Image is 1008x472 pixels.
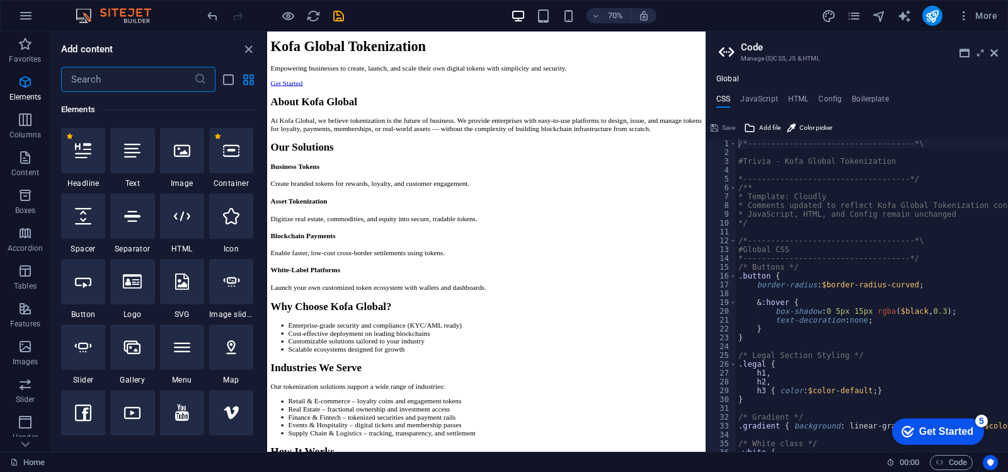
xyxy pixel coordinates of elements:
li: Cost-effective deployment on leading blockchains [30,426,621,437]
div: Facebook [61,390,105,451]
div: 10 [707,219,737,227]
h4: Config [818,95,842,108]
div: Video [110,390,154,451]
span: YouTube [160,440,204,451]
div: 21 [707,316,737,325]
span: Facebook [61,440,105,451]
div: Container [209,128,253,188]
i: Reload page [306,9,321,23]
button: list-view [220,72,236,87]
div: Gallery [110,325,154,385]
span: Gallery [110,375,154,385]
div: Image [160,128,204,188]
div: Slider [61,325,105,385]
div: 9 [707,210,737,219]
h6: Add content [61,42,113,57]
div: 30 [707,395,737,404]
span: HTML [160,244,204,254]
button: Click here to leave preview mode and continue editing [280,8,295,23]
div: Icon [209,193,253,254]
span: Button [61,309,105,319]
span: Remove from favorites [214,133,221,140]
span: Icon [209,244,253,254]
span: Menu [160,375,204,385]
div: 6 [707,183,737,192]
div: Separator [110,193,154,254]
span: Container [209,178,253,188]
span: More [958,9,997,22]
h2: Why Choose Kofa Global? [5,385,621,402]
div: Vimeo [209,390,253,451]
div: 11 [707,227,737,236]
h6: Session time [886,455,920,470]
div: 32 [707,413,737,422]
div: 4 [707,166,737,175]
div: 17 [707,280,737,289]
button: navigator [872,8,887,23]
button: pages [847,8,862,23]
div: 7 [707,192,737,201]
div: Menu [160,325,204,385]
p: Content [11,168,39,178]
span: Video [110,440,154,451]
span: Image slider [209,309,253,319]
li: Enterprise-grade security and compliance (KYC/AML ready) [30,415,621,426]
button: design [822,8,837,23]
span: Separator [110,244,154,254]
p: Enable faster, low-cost cross-border settlements using tokens. [5,311,621,323]
div: HTML [160,193,204,254]
div: Spacer [61,193,105,254]
div: 19 [707,298,737,307]
h6: 70% [605,8,626,23]
p: Digitize real estate, commodities, and equity into secure, tradable tokens. [5,262,621,273]
h1: Kofa Global Tokenization [5,10,621,33]
div: 28 [707,377,737,386]
span: Logo [110,309,154,319]
div: Button [61,259,105,319]
button: More [953,6,1002,26]
div: 36 [707,448,737,457]
div: Get Started [37,14,91,25]
button: save [331,8,346,23]
h4: Business Tokens [5,188,621,199]
h4: White-Label Platforms [5,336,621,347]
div: 33 [707,422,737,430]
span: 00 00 [900,455,919,470]
span: Code [936,455,967,470]
div: 14 [707,254,737,263]
button: close panel [241,42,256,57]
span: Map [209,375,253,385]
p: Launch your own customized token ecosystem with wallets and dashboards. [5,361,621,372]
div: 3 [707,157,737,166]
h3: Manage (S)CSS, JS & HTML [741,53,973,64]
div: 25 [707,351,737,360]
p: Create branded tokens for rewards, loyalty, and customer engagement. [5,212,621,224]
span: Color picker [799,120,832,135]
button: 70% [587,8,631,23]
div: 31 [707,404,737,413]
p: Columns [9,130,41,140]
span: Headline [61,178,105,188]
img: Editor Logo [72,8,167,23]
button: Color picker [785,120,834,135]
button: Code [930,455,973,470]
i: Save (Ctrl+S) [331,9,346,23]
div: 12 [707,236,737,245]
h2: Code [741,42,998,53]
h4: HTML [788,95,809,108]
button: text_generator [897,8,912,23]
button: grid-view [241,72,256,87]
p: Favorites [9,54,41,64]
button: Usercentrics [983,455,998,470]
h2: About Kofa Global [5,93,621,110]
div: 23 [707,333,737,342]
a: Get Started [5,69,50,79]
h4: Global [716,74,739,84]
p: Images [13,357,38,367]
div: 24 [707,342,737,351]
div: 20 [707,307,737,316]
div: Headline [61,128,105,188]
span: SVG [160,309,204,319]
li: Scalable ecosystems designed for growth [30,449,621,460]
div: 22 [707,325,737,333]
